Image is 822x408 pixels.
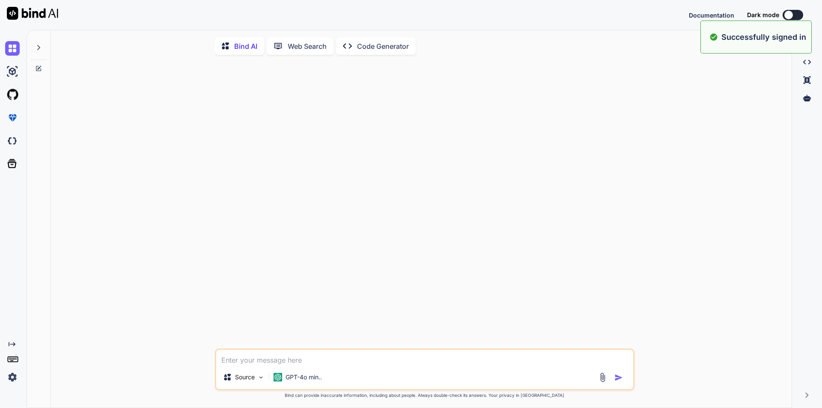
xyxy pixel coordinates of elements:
span: Dark mode [747,11,779,19]
button: Documentation [689,11,734,20]
p: Source [235,373,255,381]
img: attachment [598,372,608,382]
p: Bind AI [234,41,257,51]
img: GPT-4o mini [274,373,282,381]
img: Bind AI [7,7,58,20]
span: Documentation [689,12,734,19]
p: Code Generator [357,41,409,51]
img: darkCloudIdeIcon [5,134,20,148]
img: ai-studio [5,64,20,79]
p: GPT-4o min.. [286,373,322,381]
img: premium [5,110,20,125]
p: Bind can provide inaccurate information, including about people. Always double-check its answers.... [215,392,634,399]
img: icon [614,373,623,382]
img: alert [709,31,718,43]
p: Web Search [288,41,327,51]
p: Successfully signed in [721,31,806,43]
img: chat [5,41,20,56]
img: Pick Models [257,374,265,381]
img: githubLight [5,87,20,102]
img: settings [5,370,20,384]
